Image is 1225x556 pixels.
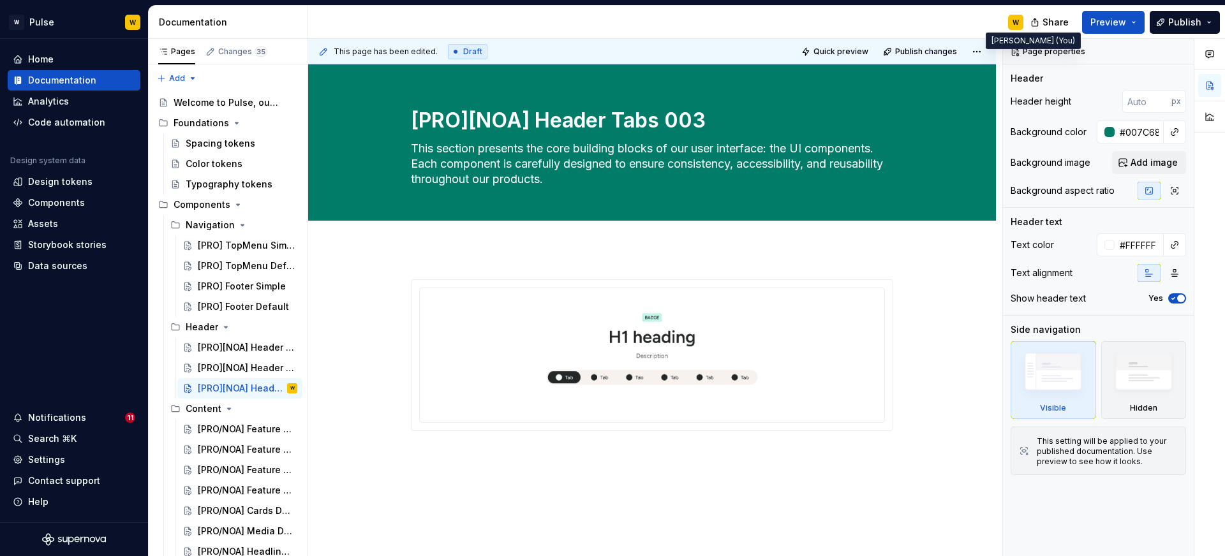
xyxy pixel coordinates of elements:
[169,73,185,84] span: Add
[28,432,77,445] div: Search ⌘K
[177,419,302,439] a: [PRO/NOA] Feature Default 004
[186,137,255,150] div: Spacing tokens
[8,70,140,91] a: Documentation
[408,138,891,189] textarea: This section presents the core building blocks of our user interface: the UI components. Each com...
[8,91,140,112] a: Analytics
[1040,403,1066,413] div: Visible
[8,172,140,192] a: Design tokens
[174,198,230,211] div: Components
[3,8,145,36] button: WPulseW
[28,217,58,230] div: Assets
[1037,436,1178,467] div: This setting will be applied to your published documentation. Use preview to see how it looks.
[198,382,285,395] div: [PRO][NOA] Header Tabs 003
[8,49,140,69] a: Home
[28,175,93,188] div: Design tokens
[1011,292,1086,305] div: Show header text
[1011,95,1071,108] div: Header height
[130,17,136,27] div: W
[8,193,140,213] a: Components
[158,47,195,57] div: Pages
[1013,17,1019,27] div: W
[8,407,140,428] button: Notifications11
[463,47,482,57] span: Draft
[1150,11,1220,34] button: Publish
[1115,233,1164,256] input: Auto
[29,16,54,29] div: Pulse
[153,92,302,113] a: Welcome to Pulse, our Design System
[255,47,267,57] span: 35
[986,33,1081,49] div: [PERSON_NAME] (You)
[174,96,279,109] div: Welcome to Pulse, our Design System
[1171,96,1181,106] p: px
[177,460,302,480] a: [PRO/NOA] Feature Scroll 006
[153,113,302,133] div: Foundations
[177,256,302,276] a: [PRO] TopMenu Default
[1090,16,1126,29] span: Preview
[165,133,302,154] a: Spacing tokens
[1043,16,1069,29] span: Share
[1011,238,1054,251] div: Text color
[186,321,218,333] div: Header
[8,112,140,133] a: Code automation
[8,256,140,276] a: Data sources
[28,260,87,272] div: Data sources
[1168,16,1201,29] span: Publish
[165,154,302,174] a: Color tokens
[8,471,140,491] button: Contact support
[8,428,140,449] button: Search ⌘K
[186,157,242,170] div: Color tokens
[177,358,302,378] a: [PRO][NOA] Header Form 002
[165,317,302,337] div: Header
[42,533,106,546] a: Supernova Logo
[334,47,438,57] span: This page has been edited.
[28,74,96,87] div: Documentation
[813,47,868,57] span: Quick preview
[177,378,302,399] a: [PRO][NOA] Header Tabs 003W
[159,16,302,29] div: Documentation
[1011,267,1073,279] div: Text alignment
[8,214,140,234] a: Assets
[198,504,295,517] div: [PRO/NOA] Cards Default 014
[28,411,86,424] div: Notifications
[198,484,295,497] div: [PRO/NOA] Feature Social Proof 007
[1011,126,1087,138] div: Background color
[879,43,963,61] button: Publish changes
[1112,151,1186,174] button: Add image
[1131,156,1178,169] span: Add image
[177,296,302,317] a: [PRO] Footer Default
[290,382,295,395] div: W
[8,235,140,255] a: Storybook stories
[28,196,85,209] div: Components
[177,276,302,296] a: [PRO] Footer Simple
[125,413,135,423] span: 11
[198,239,295,252] div: [PRO] TopMenu Simple
[177,480,302,501] a: [PRO/NOA] Feature Social Proof 007
[1011,341,1096,419] div: Visible
[177,501,302,521] a: [PRO/NOA] Cards Default 014
[174,117,229,129] div: Foundations
[1122,90,1171,113] input: Auto
[198,423,295,435] div: [PRO/NOA] Feature Default 004
[177,439,302,460] a: [PRO/NOA] Feature Tabs 005
[165,215,302,235] div: Navigation
[198,341,295,354] div: [PRO][NOA] Header Default 001
[165,174,302,194] a: Typography tokens
[8,492,140,512] button: Help
[186,178,272,191] div: Typography tokens
[198,260,295,272] div: [PRO] TopMenu Default
[1011,156,1090,169] div: Background image
[177,337,302,358] a: [PRO][NOA] Header Default 001
[28,95,69,108] div: Analytics
[10,156,85,166] div: Design system data
[28,495,48,508] div: Help
[1101,341,1187,419] div: Hidden
[798,43,874,61] button: Quick preview
[1011,72,1043,85] div: Header
[28,116,105,129] div: Code automation
[1011,184,1115,197] div: Background aspect ratio
[198,280,286,293] div: [PRO] Footer Simple
[1024,11,1077,34] button: Share
[408,105,891,136] textarea: [PRO][NOA] Header Tabs 003
[1130,403,1157,413] div: Hidden
[165,399,302,419] div: Content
